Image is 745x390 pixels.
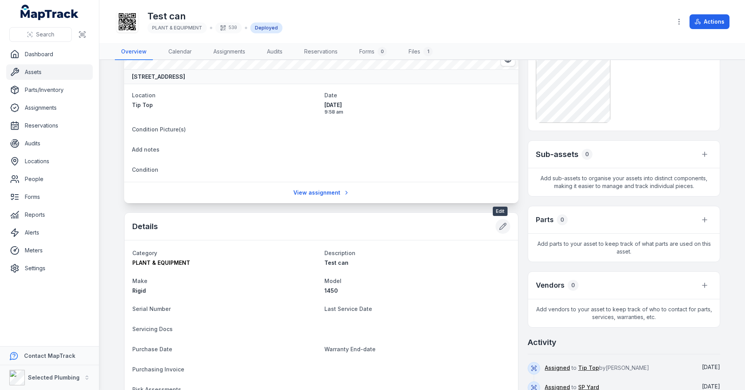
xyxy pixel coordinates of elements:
[324,250,355,256] span: Description
[536,149,579,160] h2: Sub-assets
[578,364,599,372] a: Tip Top
[324,346,376,352] span: Warranty End-date
[6,154,93,169] a: Locations
[132,305,171,312] span: Serial Number
[6,100,93,116] a: Assignments
[132,73,185,81] strong: [STREET_ADDRESS]
[690,14,729,29] button: Actions
[207,44,251,60] a: Assignments
[402,44,439,60] a: Files1
[423,47,433,56] div: 1
[528,168,720,196] span: Add sub-assets to organise your assets into distinct components, making it easier to manage and t...
[6,243,93,258] a: Meters
[132,92,156,98] span: Location
[493,207,508,216] span: Edit
[6,82,93,98] a: Parts/Inventory
[132,101,318,109] a: Tip Top
[132,102,153,108] span: Tip Top
[6,118,93,133] a: Reservations
[6,171,93,187] a: People
[132,146,159,153] span: Add notes
[324,278,341,284] span: Model
[702,383,720,390] span: [DATE]
[132,326,173,332] span: Servicing Docs
[536,214,554,225] h3: Parts
[324,109,511,115] span: 9:58 am
[528,337,556,348] h2: Activity
[528,234,720,262] span: Add parts to your asset to keep track of what parts are used on this asset.
[545,364,649,371] span: to by [PERSON_NAME]
[288,185,355,200] a: View assignment
[6,64,93,80] a: Assets
[21,5,79,20] a: MapTrack
[528,299,720,327] span: Add vendors to your asset to keep track of who to contact for parts, services, warranties, etc.
[298,44,344,60] a: Reservations
[582,149,593,160] div: 0
[152,25,202,31] span: PLANT & EQUIPMENT
[250,22,282,33] div: Deployed
[324,287,338,294] span: 1450
[378,47,387,56] div: 0
[324,101,511,115] time: 9/18/2025, 9:58:13 AM
[261,44,289,60] a: Audits
[6,207,93,223] a: Reports
[9,27,72,42] button: Search
[6,225,93,240] a: Alerts
[132,126,186,133] span: Condition Picture(s)
[132,366,184,373] span: Purchasing Invoice
[162,44,198,60] a: Calendar
[702,364,720,370] time: 9/18/2025, 9:58:13 AM
[28,374,80,381] strong: Selected Plumbing
[132,278,147,284] span: Make
[147,10,282,22] h1: Test can
[353,44,393,60] a: Forms0
[115,44,153,60] a: Overview
[545,364,570,372] a: Assigned
[702,364,720,370] span: [DATE]
[324,259,348,266] span: Test can
[6,189,93,205] a: Forms
[324,92,337,98] span: Date
[132,259,190,266] span: PLANT & EQUIPMENT
[6,136,93,151] a: Audits
[536,280,565,291] h3: Vendors
[132,287,146,294] span: Rigid
[702,383,720,390] time: 5/7/2025, 8:05:28 AM
[557,214,568,225] div: 0
[132,166,158,173] span: Condition
[24,352,75,359] strong: Contact MapTrack
[36,31,54,38] span: Search
[6,47,93,62] a: Dashboard
[324,305,372,312] span: Last Service Date
[568,280,579,291] div: 0
[215,22,242,33] div: 530
[6,261,93,276] a: Settings
[132,346,172,352] span: Purchase Date
[132,250,157,256] span: Category
[132,221,158,232] h2: Details
[324,101,511,109] span: [DATE]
